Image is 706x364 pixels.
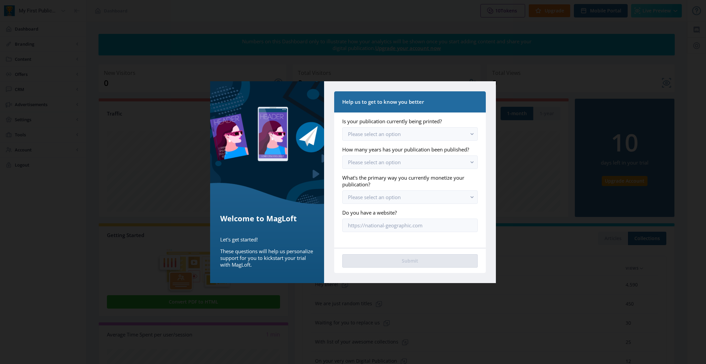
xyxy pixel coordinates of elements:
[342,155,478,169] button: Please select an option
[342,174,472,188] label: What's the primary way you currently monetize your publication?
[342,254,478,268] button: Submit
[348,131,401,137] span: Please select an option
[342,118,472,125] label: Is your publication currently being printed?
[342,146,472,153] label: How many years has your publication been published?
[348,194,401,200] span: Please select an option
[220,213,314,224] h5: Welcome to MagLoft
[342,127,478,141] button: Please select an option
[220,236,314,243] p: Let's get started!
[342,219,478,232] input: https://national-geographic.com
[334,91,486,112] nb-card-header: Help us to get to know you better
[220,248,314,268] p: These questions will help us personalize support for you to kickstart your trial with MagLoft.
[348,159,401,166] span: Please select an option
[342,190,478,204] button: Please select an option
[342,209,472,216] label: Do you have a website?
